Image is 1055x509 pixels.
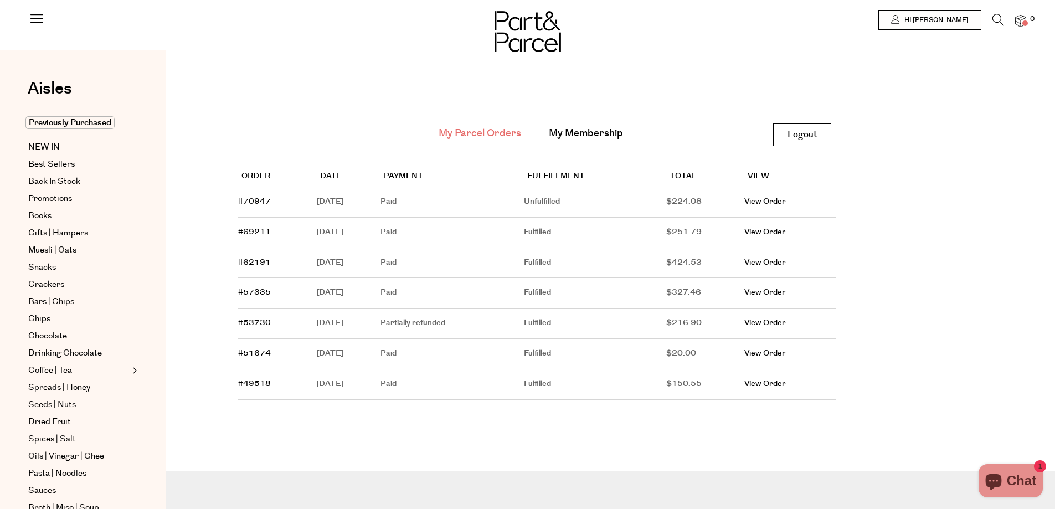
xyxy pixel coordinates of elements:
[28,209,129,223] a: Books
[25,116,115,129] span: Previously Purchased
[317,248,380,279] td: [DATE]
[238,287,271,298] a: #57335
[878,10,981,30] a: Hi [PERSON_NAME]
[744,378,786,389] a: View Order
[380,278,524,309] td: Paid
[744,196,786,207] a: View Order
[238,227,271,238] a: #69211
[28,261,129,274] a: Snacks
[380,248,524,279] td: Paid
[28,278,64,291] span: Crackers
[28,175,129,188] a: Back In Stock
[28,484,56,497] span: Sauces
[524,339,666,369] td: Fulfilled
[28,295,74,309] span: Bars | Chips
[524,218,666,248] td: Fulfilled
[28,347,102,360] span: Drinking Chocolate
[28,76,72,101] span: Aisles
[28,227,88,240] span: Gifts | Hampers
[380,339,524,369] td: Paid
[28,415,71,429] span: Dried Fruit
[380,309,524,339] td: Partially refunded
[238,317,271,328] a: #53730
[666,369,744,400] td: $150.55
[28,295,129,309] a: Bars | Chips
[28,467,86,480] span: Pasta | Noodles
[317,218,380,248] td: [DATE]
[666,278,744,309] td: $327.46
[317,167,380,187] th: Date
[317,278,380,309] td: [DATE]
[744,227,786,238] a: View Order
[28,450,129,463] a: Oils | Vinegar | Ghee
[380,167,524,187] th: Payment
[28,364,129,377] a: Coffee | Tea
[28,415,129,429] a: Dried Fruit
[28,312,129,326] a: Chips
[28,209,52,223] span: Books
[28,484,129,497] a: Sauces
[524,369,666,400] td: Fulfilled
[975,464,1046,500] inbox-online-store-chat: Shopify online store chat
[744,287,786,298] a: View Order
[28,364,72,377] span: Coffee | Tea
[28,381,129,394] a: Spreads | Honey
[238,348,271,359] a: #51674
[380,218,524,248] td: Paid
[28,80,72,108] a: Aisles
[902,16,969,25] span: Hi [PERSON_NAME]
[238,167,317,187] th: Order
[28,158,129,171] a: Best Sellers
[28,330,129,343] a: Chocolate
[524,187,666,218] td: Unfulfilled
[28,141,129,154] a: NEW IN
[666,218,744,248] td: $251.79
[238,257,271,268] a: #62191
[28,398,76,412] span: Seeds | Nuts
[524,309,666,339] td: Fulfilled
[439,126,521,141] a: My Parcel Orders
[28,467,129,480] a: Pasta | Noodles
[524,248,666,279] td: Fulfilled
[666,339,744,369] td: $20.00
[666,187,744,218] td: $224.08
[28,450,104,463] span: Oils | Vinegar | Ghee
[317,309,380,339] td: [DATE]
[666,248,744,279] td: $424.53
[28,330,67,343] span: Chocolate
[744,167,836,187] th: View
[28,116,129,130] a: Previously Purchased
[28,381,90,394] span: Spreads | Honey
[238,378,271,389] a: #49518
[317,369,380,400] td: [DATE]
[524,167,666,187] th: Fulfillment
[28,433,76,446] span: Spices | Salt
[380,369,524,400] td: Paid
[28,244,129,257] a: Muesli | Oats
[28,227,129,240] a: Gifts | Hampers
[744,257,786,268] a: View Order
[238,196,271,207] a: #70947
[28,244,76,257] span: Muesli | Oats
[773,123,831,146] a: Logout
[28,347,129,360] a: Drinking Chocolate
[524,278,666,309] td: Fulfilled
[28,278,129,291] a: Crackers
[317,339,380,369] td: [DATE]
[744,317,786,328] a: View Order
[744,348,786,359] a: View Order
[28,261,56,274] span: Snacks
[28,158,75,171] span: Best Sellers
[130,364,137,377] button: Expand/Collapse Coffee | Tea
[28,433,129,446] a: Spices | Salt
[495,11,561,52] img: Part&Parcel
[1015,15,1026,27] a: 0
[666,167,744,187] th: Total
[28,175,80,188] span: Back In Stock
[666,309,744,339] td: $216.90
[549,126,623,141] a: My Membership
[380,187,524,218] td: Paid
[28,398,129,412] a: Seeds | Nuts
[28,312,50,326] span: Chips
[28,192,129,205] a: Promotions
